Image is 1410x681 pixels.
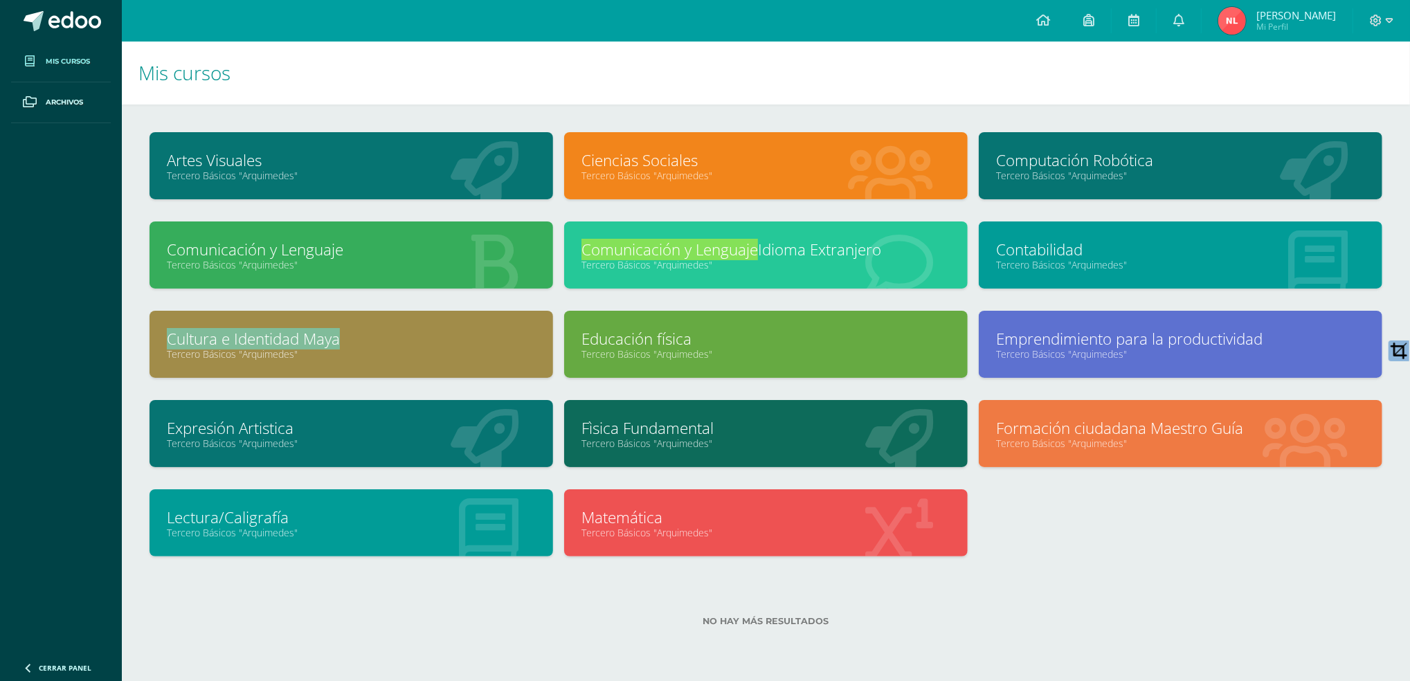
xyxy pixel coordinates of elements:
[581,417,950,439] a: Fìsica Fundamental
[581,239,950,260] a: Comunicación y LenguajeIdioma Extranjero
[1256,8,1336,22] span: [PERSON_NAME]
[581,169,950,182] a: Tercero Básicos "Arquimedes"
[150,616,1382,626] label: No hay más resultados
[1218,7,1246,35] img: 0bd96b76678b5aa360396f1394bde56b.png
[581,507,950,528] a: Matemática
[11,82,111,123] a: Archivos
[581,526,950,539] a: Tercero Básicos "Arquimedes"
[581,437,950,450] a: Tercero Básicos "Arquimedes"
[996,347,1365,361] a: Tercero Básicos "Arquimedes"
[1256,21,1336,33] span: Mi Perfil
[167,258,536,271] a: Tercero Básicos "Arquimedes"
[167,328,340,349] span: Cultura e Identidad Maya
[167,437,536,450] a: Tercero Básicos "Arquimedes"
[996,239,1365,260] a: Contabilidad
[167,169,536,182] a: Tercero Básicos "Arquimedes"
[581,347,950,361] a: Tercero Básicos "Arquimedes"
[996,149,1365,171] a: Computación Robótica
[581,328,950,349] a: Educación física
[39,663,91,673] span: Cerrar panel
[46,97,83,108] span: Archivos
[996,169,1365,182] a: Tercero Básicos "Arquimedes"
[581,239,758,260] span: Comunicación y Lenguaje
[167,239,536,260] a: Comunicación y Lenguaje
[167,507,536,528] a: Lectura/Caligrafía
[581,258,950,271] a: Tercero Básicos "Arquimedes"
[138,60,231,86] span: Mis cursos
[167,347,536,361] a: Tercero Básicos "Arquimedes"
[11,42,111,82] a: Mis cursos
[167,149,536,171] a: Artes Visuales
[167,526,536,539] a: Tercero Básicos "Arquimedes"
[167,417,536,439] a: Expresión Artistica
[581,149,950,171] a: Ciencias Sociales
[996,417,1365,439] a: Formación ciudadana Maestro Guía
[996,258,1365,271] a: Tercero Básicos "Arquimedes"
[46,56,90,67] span: Mis cursos
[167,328,536,349] a: Cultura e Identidad Maya
[996,328,1365,349] a: Emprendimiento para la productividad
[996,437,1365,450] a: Tercero Básicos "Arquimedes"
